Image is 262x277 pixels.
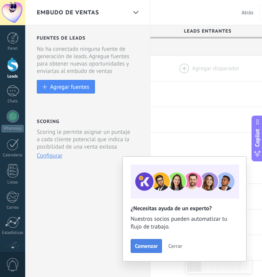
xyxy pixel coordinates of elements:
[50,83,89,90] div: Agregar fuentes
[238,7,257,18] button: Atrás
[2,125,24,132] div: WhatsApp
[37,80,95,93] button: Agregar fuentes
[2,230,24,235] div: Estadísticas
[2,99,24,104] div: Chats
[253,129,261,147] span: Copilot
[37,152,62,159] button: Configurar
[2,205,24,210] div: Correo
[131,205,238,212] h2: ¿Necesitas ayuda de un experto?
[37,45,140,75] div: No ha conectado ninguna fuente de generación de leads. Agregue fuentes para obtener nuevas oportu...
[37,119,59,125] h2: Scoring
[131,215,238,231] span: Nuestros socios pueden automatizar tu flujo de trabajo.
[2,180,24,185] div: Listas
[168,243,182,249] span: Cerrar
[135,243,158,249] span: Comenzar
[165,240,186,252] button: Cerrar
[37,128,133,151] p: Scoring le permite asignar un puntaje a cada cliente potencial que indica la posibilidad de una v...
[37,9,99,16] span: Embudo de ventas
[2,153,24,158] div: Calendario
[2,46,24,51] div: Panel
[129,5,142,20] div: Embudo de ventas
[37,35,140,41] h2: Fuentes de leads
[241,9,253,16] span: Atrás
[2,74,24,79] div: Leads
[131,239,162,253] button: Comenzar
